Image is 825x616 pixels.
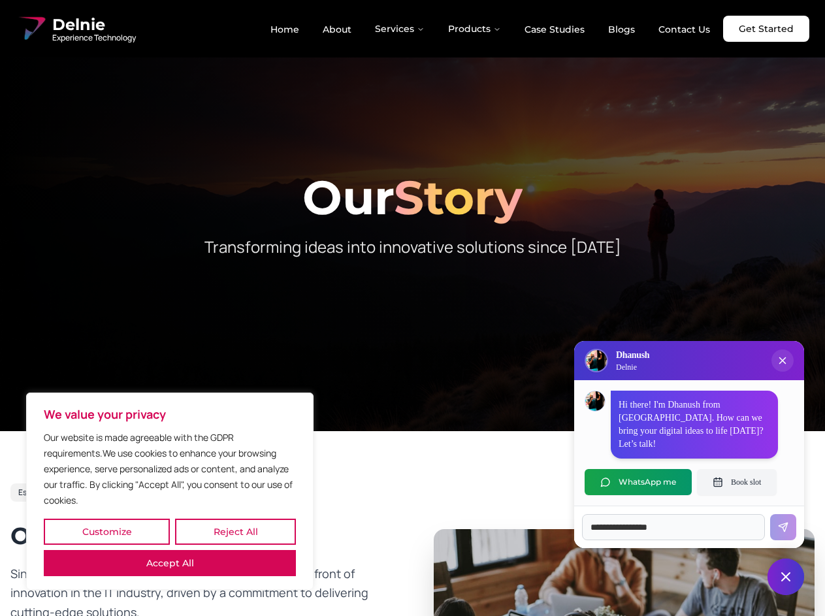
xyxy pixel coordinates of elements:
img: Delnie Logo [586,350,607,371]
a: About [312,18,362,41]
button: Accept All [44,550,296,576]
nav: Main [260,16,720,42]
p: Hi there! I'm Dhanush from [GEOGRAPHIC_DATA]. How can we bring your digital ideas to life [DATE]?... [619,398,770,451]
button: WhatsApp me [585,469,692,495]
h2: Our Journey [10,523,392,549]
button: Book slot [697,469,777,495]
a: Home [260,18,310,41]
button: Services [364,16,435,42]
a: Get Started [723,16,809,42]
span: Delnie [52,14,136,35]
p: Delnie [616,362,649,372]
span: Est. 2017 [18,487,50,498]
a: Blogs [598,18,645,41]
p: Transforming ideas into innovative solutions since [DATE] [162,236,664,257]
button: Products [438,16,511,42]
img: Delnie Logo [16,13,47,44]
a: Case Studies [514,18,595,41]
button: Close chat popup [771,349,794,372]
a: Delnie Logo Full [16,13,136,44]
h1: Our [10,174,815,221]
button: Close chat [768,559,804,595]
h3: Dhanush [616,349,649,362]
span: Experience Technology [52,33,136,43]
a: Contact Us [648,18,720,41]
span: Story [394,169,523,226]
p: Our website is made agreeable with the GDPR requirements.We use cookies to enhance your browsing ... [44,430,296,508]
button: Customize [44,519,170,545]
p: We value your privacy [44,406,296,422]
img: Dhanush [585,391,605,411]
button: Reject All [175,519,296,545]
